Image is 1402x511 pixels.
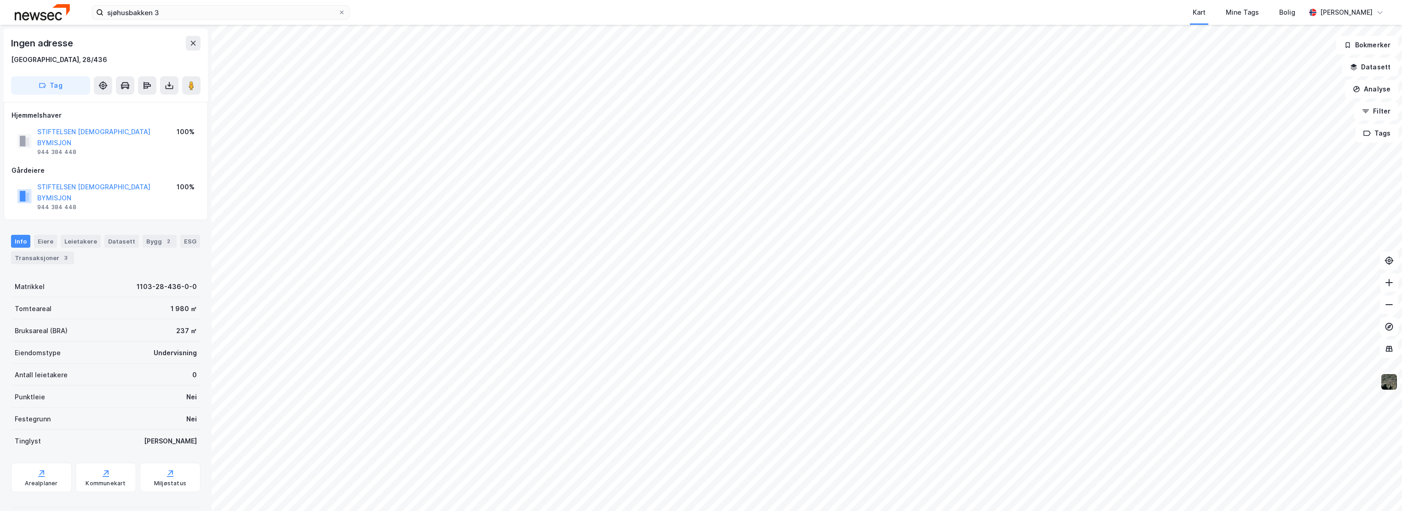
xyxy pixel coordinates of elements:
div: 100% [177,182,195,193]
button: Analyse [1345,80,1398,98]
div: ESG [180,235,200,248]
div: Ingen adresse [11,36,75,51]
button: Filter [1354,102,1398,120]
div: Bygg [143,235,177,248]
div: 944 384 448 [37,204,76,211]
div: 3 [61,253,70,262]
div: Eiere [34,235,57,248]
div: Transaksjoner [11,251,74,264]
img: 9k= [1380,373,1398,391]
div: 944 384 448 [37,148,76,156]
div: 1 980 ㎡ [171,303,197,314]
div: Tinglyst [15,436,41,447]
div: Arealplaner [25,480,57,487]
button: Tags [1356,124,1398,142]
div: 0 [192,369,197,380]
div: Undervisning [154,347,197,358]
img: newsec-logo.f6e21ccffca1b3a03d2d.png [15,4,70,20]
div: 100% [177,126,195,137]
div: 2 [164,237,173,246]
div: Antall leietakere [15,369,68,380]
div: Kommunekart [86,480,126,487]
div: [PERSON_NAME] [1320,7,1373,18]
button: Datasett [1342,58,1398,76]
div: Punktleie [15,392,45,403]
div: Datasett [104,235,139,248]
div: [PERSON_NAME] [144,436,197,447]
div: Miljøstatus [154,480,186,487]
button: Tag [11,76,90,95]
div: Bruksareal (BRA) [15,325,68,336]
div: Bolig [1279,7,1295,18]
button: Bokmerker [1336,36,1398,54]
div: Kart [1193,7,1206,18]
input: Søk på adresse, matrikkel, gårdeiere, leietakere eller personer [103,6,338,19]
div: Eiendomstype [15,347,61,358]
iframe: Chat Widget [1356,467,1402,511]
div: Nei [186,414,197,425]
div: Matrikkel [15,281,45,292]
div: Nei [186,392,197,403]
div: Festegrunn [15,414,51,425]
div: Kontrollprogram for chat [1356,467,1402,511]
div: Leietakere [61,235,101,248]
div: Gårdeiere [11,165,200,176]
div: Mine Tags [1226,7,1259,18]
div: 237 ㎡ [176,325,197,336]
div: Info [11,235,30,248]
div: Hjemmelshaver [11,110,200,121]
div: Tomteareal [15,303,52,314]
div: 1103-28-436-0-0 [137,281,197,292]
div: [GEOGRAPHIC_DATA], 28/436 [11,54,107,65]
